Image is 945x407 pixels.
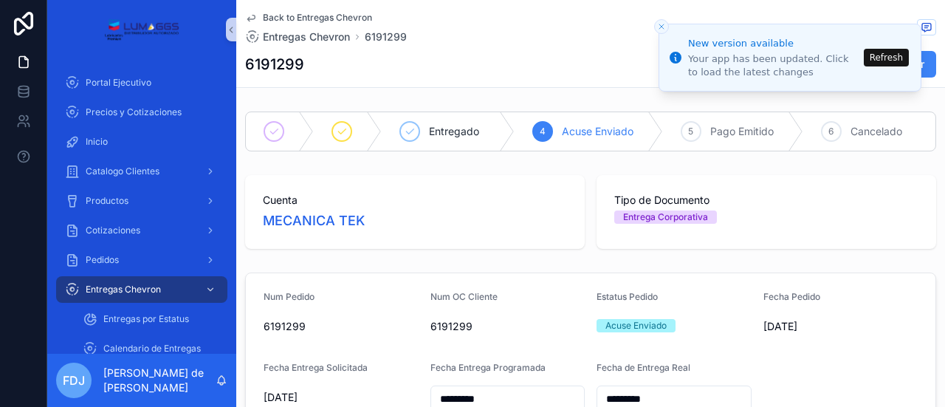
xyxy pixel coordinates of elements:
[86,106,182,118] span: Precios y Cotizaciones
[86,284,161,295] span: Entregas Chevron
[86,225,140,236] span: Cotizaciones
[654,19,669,34] button: Close toast
[103,343,201,355] span: Calendario de Entregas
[63,372,85,389] span: FdJ
[864,49,909,66] button: Refresh
[850,124,902,139] span: Cancelado
[56,129,227,155] a: Inicio
[56,188,227,214] a: Productos
[103,366,216,395] p: [PERSON_NAME] de [PERSON_NAME]
[710,124,774,139] span: Pago Emitido
[56,158,227,185] a: Catalogo Clientes
[688,126,693,137] span: 5
[86,165,159,177] span: Catalogo Clientes
[614,193,918,208] span: Tipo de Documento
[430,319,585,334] span: 6191299
[245,12,372,24] a: Back to Entregas Chevron
[828,126,834,137] span: 6
[605,319,667,332] div: Acuse Enviado
[263,12,372,24] span: Back to Entregas Chevron
[763,291,820,302] span: Fecha Pedido
[263,30,350,44] span: Entregas Chevron
[264,291,315,302] span: Num Pedido
[597,362,690,373] span: Fecha de Entrega Real
[56,247,227,273] a: Pedidos
[623,211,708,224] div: Entrega Corporativa
[103,313,189,325] span: Entregas por Estatus
[688,52,859,79] div: Your app has been updated. Click to load the latest changes
[245,30,350,44] a: Entregas Chevron
[74,335,227,362] a: Calendario de Entregas
[263,211,365,231] a: MECANICA TEK
[763,319,918,334] span: [DATE]
[264,390,419,405] span: [DATE]
[74,306,227,332] a: Entregas por Estatus
[56,99,227,126] a: Precios y Cotizaciones
[56,276,227,303] a: Entregas Chevron
[562,124,633,139] span: Acuse Enviado
[86,254,119,266] span: Pedidos
[47,59,236,354] div: scrollable content
[597,291,658,302] span: Estatus Pedido
[429,124,479,139] span: Entregado
[264,362,368,373] span: Fecha Entrega Solicitada
[688,36,859,51] div: New version available
[430,362,546,373] span: Fecha Entrega Programada
[86,136,108,148] span: Inicio
[86,195,128,207] span: Productos
[104,18,179,41] img: App logo
[56,217,227,244] a: Cotizaciones
[430,291,498,302] span: Num OC Cliente
[365,30,407,44] a: 6191299
[263,193,567,208] span: Cuenta
[86,77,151,89] span: Portal Ejecutivo
[56,69,227,96] a: Portal Ejecutivo
[245,54,304,75] h1: 6191299
[264,319,419,334] span: 6191299
[540,126,546,137] span: 4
